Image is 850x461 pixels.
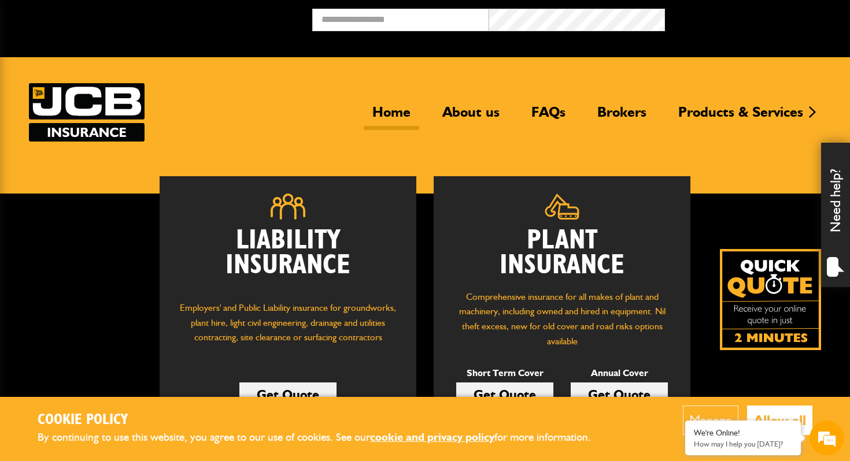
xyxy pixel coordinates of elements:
img: JCB Insurance Services logo [29,83,145,142]
a: Get Quote [456,382,553,407]
a: Get Quote [239,382,337,407]
a: Brokers [589,103,655,130]
a: Home [364,103,419,130]
img: Quick Quote [720,249,821,350]
a: FAQs [523,103,574,130]
a: About us [434,103,508,130]
button: Manage [683,406,738,435]
h2: Liability Insurance [177,228,399,289]
p: Employers' and Public Liability insurance for groundworks, plant hire, light civil engineering, d... [177,300,399,356]
h2: Plant Insurance [451,228,673,278]
p: Short Term Cover [456,366,553,381]
a: Products & Services [670,103,812,130]
p: By continuing to use this website, you agree to our use of cookies. See our for more information. [38,429,610,447]
button: Broker Login [665,9,841,27]
div: Need help? [821,143,850,287]
p: Comprehensive insurance for all makes of plant and machinery, including owned and hired in equipm... [451,289,673,348]
a: cookie and privacy policy [370,430,494,444]
a: Get Quote [571,382,668,407]
button: Allow all [747,406,812,435]
a: JCB Insurance Services [29,83,145,142]
div: We're Online! [694,428,792,438]
p: Annual Cover [571,366,668,381]
p: How may I help you today? [694,440,792,448]
h2: Cookie Policy [38,411,610,429]
a: Get your insurance quote isn just 2-minutes [720,249,821,350]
